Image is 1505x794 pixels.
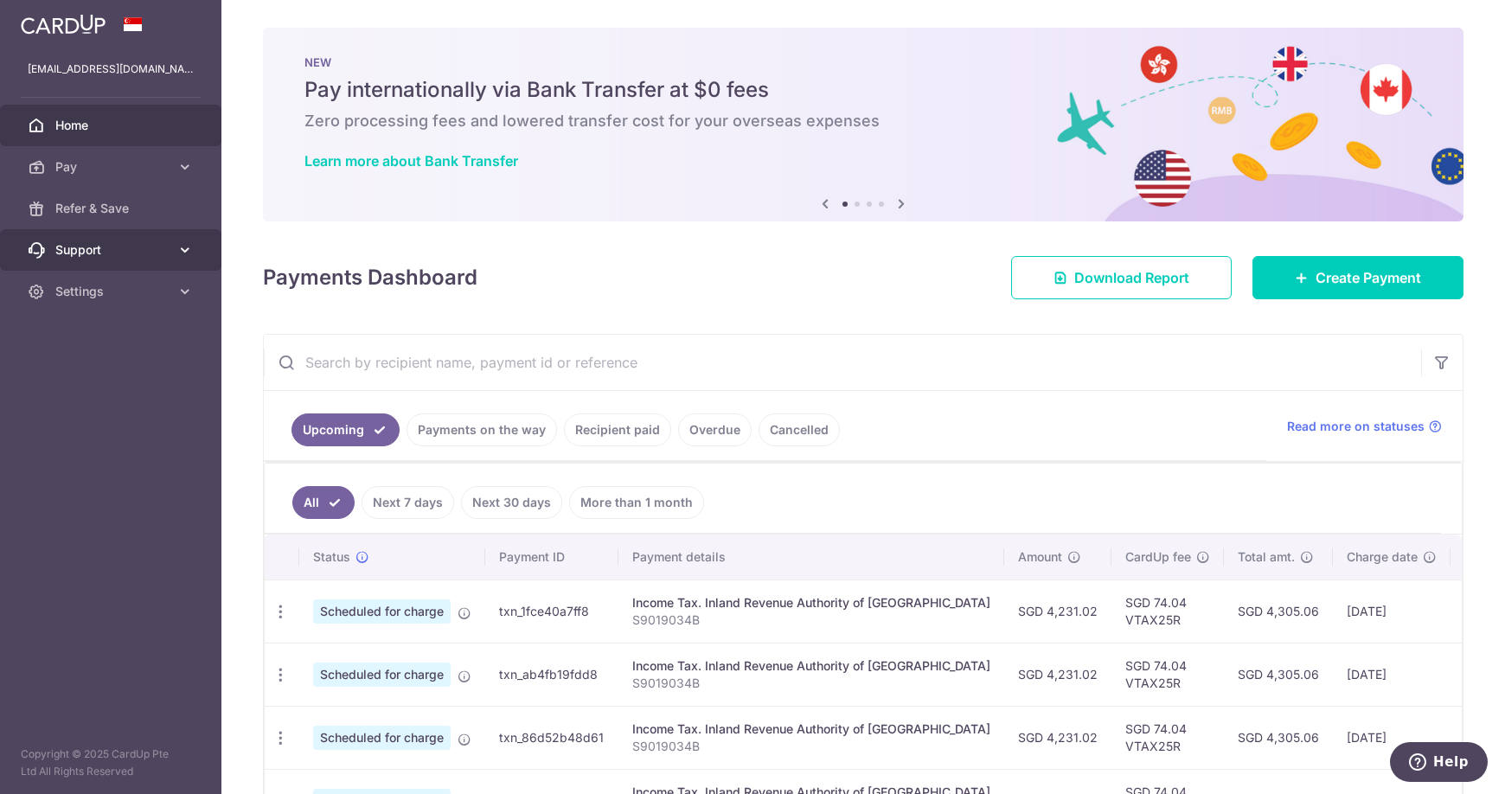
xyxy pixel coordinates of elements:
a: Cancelled [759,413,840,446]
span: Settings [55,283,170,300]
a: Read more on statuses [1287,418,1442,435]
img: Bank transfer banner [263,28,1463,221]
th: Payment ID [485,535,618,579]
div: Income Tax. Inland Revenue Authority of [GEOGRAPHIC_DATA] [632,720,990,738]
span: Scheduled for charge [313,726,451,750]
td: SGD 74.04 VTAX25R [1111,706,1224,769]
td: SGD 4,305.06 [1224,706,1333,769]
div: Income Tax. Inland Revenue Authority of [GEOGRAPHIC_DATA] [632,594,990,612]
a: More than 1 month [569,486,704,519]
span: Total amt. [1238,548,1295,566]
span: Home [55,117,170,134]
p: [EMAIL_ADDRESS][DOMAIN_NAME] [28,61,194,78]
input: Search by recipient name, payment id or reference [264,335,1421,390]
span: Scheduled for charge [313,599,451,624]
a: Recipient paid [564,413,671,446]
td: txn_ab4fb19fdd8 [485,643,618,706]
td: SGD 74.04 VTAX25R [1111,643,1224,706]
td: [DATE] [1333,706,1451,769]
h4: Payments Dashboard [263,262,477,293]
td: [DATE] [1333,643,1451,706]
span: Support [55,241,170,259]
td: txn_1fce40a7ff8 [485,579,618,643]
span: Amount [1018,548,1062,566]
span: Status [313,548,350,566]
span: Read more on statuses [1287,418,1425,435]
a: Create Payment [1252,256,1463,299]
td: SGD 74.04 VTAX25R [1111,579,1224,643]
span: CardUp fee [1125,548,1191,566]
span: Create Payment [1316,267,1421,288]
td: SGD 4,231.02 [1004,706,1111,769]
img: CardUp [21,14,106,35]
a: Payments on the way [407,413,557,446]
div: Income Tax. Inland Revenue Authority of [GEOGRAPHIC_DATA] [632,657,990,675]
iframe: Opens a widget where you can find more information [1389,742,1488,785]
span: Scheduled for charge [313,663,451,687]
td: SGD 4,305.06 [1224,579,1333,643]
td: [DATE] [1333,579,1451,643]
span: Pay [55,158,170,176]
p: S9019034B [632,675,990,692]
span: Download Report [1074,267,1189,288]
a: Upcoming [291,413,400,446]
td: txn_86d52b48d61 [485,706,618,769]
a: Next 7 days [362,486,454,519]
a: Download Report [1011,256,1232,299]
td: SGD 4,231.02 [1004,579,1111,643]
span: Refer & Save [55,200,170,217]
p: S9019034B [632,738,990,755]
span: Charge date [1347,548,1418,566]
p: NEW [304,55,1422,69]
td: SGD 4,231.02 [1004,643,1111,706]
a: Overdue [678,413,752,446]
a: All [292,486,355,519]
th: Payment details [618,535,1004,579]
td: SGD 4,305.06 [1224,643,1333,706]
h6: Zero processing fees and lowered transfer cost for your overseas expenses [304,111,1422,131]
p: S9019034B [632,612,990,629]
h5: Pay internationally via Bank Transfer at $0 fees [304,76,1422,104]
a: Next 30 days [461,486,562,519]
a: Learn more about Bank Transfer [304,152,518,170]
